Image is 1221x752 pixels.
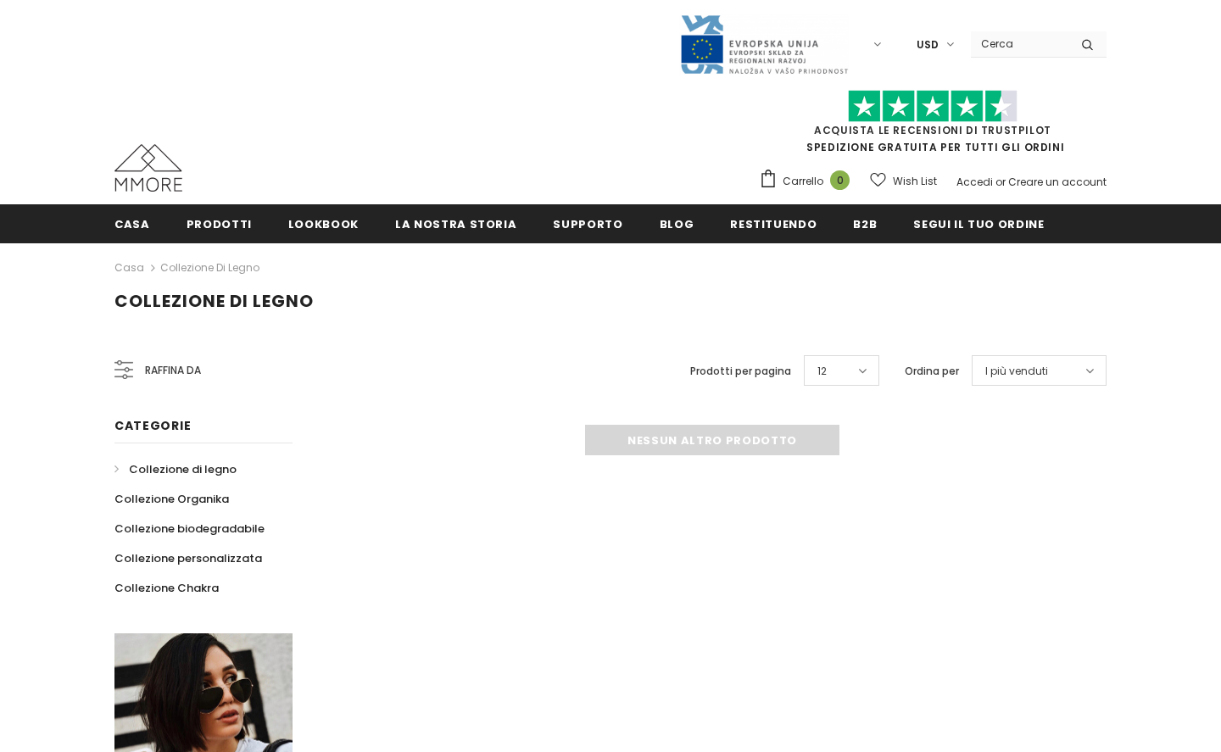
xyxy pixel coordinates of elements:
span: Carrello [783,173,823,190]
span: Collezione biodegradabile [114,521,265,537]
a: Acquista le recensioni di TrustPilot [814,123,1051,137]
img: Javni Razpis [679,14,849,75]
input: Search Site [971,31,1068,56]
span: Collezione personalizzata [114,550,262,566]
a: Collezione di legno [160,260,259,275]
span: Lookbook [288,216,359,232]
span: Collezione Organika [114,491,229,507]
span: Casa [114,216,150,232]
a: Prodotti [187,204,252,242]
img: Fidati di Pilot Stars [848,90,1017,123]
span: Restituendo [730,216,817,232]
span: SPEDIZIONE GRATUITA PER TUTTI GLI ORDINI [759,97,1107,154]
span: USD [917,36,939,53]
span: 12 [817,363,827,380]
label: Prodotti per pagina [690,363,791,380]
span: Blog [660,216,694,232]
span: Categorie [114,417,191,434]
span: Collezione di legno [114,289,314,313]
span: Raffina da [145,361,201,380]
a: Collezione Chakra [114,573,219,603]
a: Casa [114,204,150,242]
img: Casi MMORE [114,144,182,192]
a: Collezione biodegradabile [114,514,265,543]
a: supporto [553,204,622,242]
a: B2B [853,204,877,242]
span: I più venduti [985,363,1048,380]
a: Casa [114,258,144,278]
span: Collezione Chakra [114,580,219,596]
a: Restituendo [730,204,817,242]
a: Collezione di legno [114,454,237,484]
label: Ordina per [905,363,959,380]
a: Wish List [870,166,937,196]
a: Creare un account [1008,175,1107,189]
span: B2B [853,216,877,232]
span: supporto [553,216,622,232]
span: Wish List [893,173,937,190]
a: Accedi [956,175,993,189]
span: Collezione di legno [129,461,237,477]
span: 0 [830,170,850,190]
a: Collezione Organika [114,484,229,514]
a: Javni Razpis [679,36,849,51]
span: or [995,175,1006,189]
span: Segui il tuo ordine [913,216,1044,232]
span: Prodotti [187,216,252,232]
a: Carrello 0 [759,169,858,194]
a: La nostra storia [395,204,516,242]
a: Segui il tuo ordine [913,204,1044,242]
a: Blog [660,204,694,242]
a: Lookbook [288,204,359,242]
span: La nostra storia [395,216,516,232]
a: Collezione personalizzata [114,543,262,573]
